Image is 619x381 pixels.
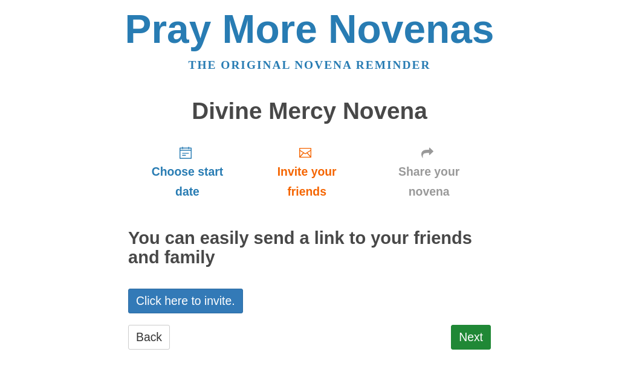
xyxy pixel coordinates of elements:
[128,99,491,125] h1: Divine Mercy Novena
[125,7,494,52] a: Pray More Novenas
[140,162,235,202] span: Choose start date
[259,162,355,202] span: Invite your friends
[379,162,479,202] span: Share your novena
[451,325,491,350] a: Next
[189,59,431,72] a: The original novena reminder
[367,136,491,208] a: Share your novena
[128,136,247,208] a: Choose start date
[128,289,243,314] a: Click here to invite.
[128,229,491,268] h2: You can easily send a link to your friends and family
[128,325,170,350] a: Back
[247,136,367,208] a: Invite your friends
